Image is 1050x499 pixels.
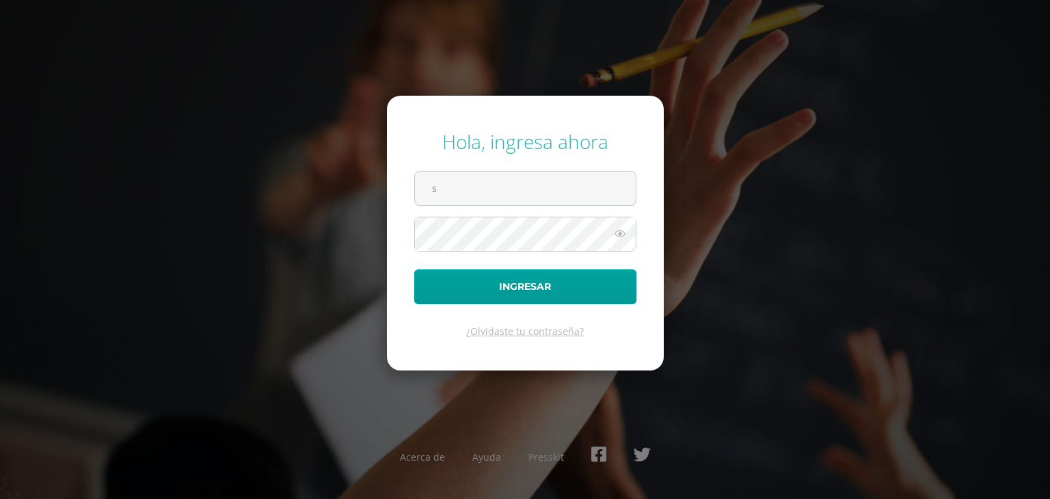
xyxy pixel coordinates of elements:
a: Presskit [528,450,564,463]
input: Correo electrónico o usuario [415,172,636,205]
a: ¿Olvidaste tu contraseña? [466,325,584,338]
div: Hola, ingresa ahora [414,129,636,154]
a: Ayuda [472,450,501,463]
a: Acerca de [400,450,445,463]
button: Ingresar [414,269,636,304]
